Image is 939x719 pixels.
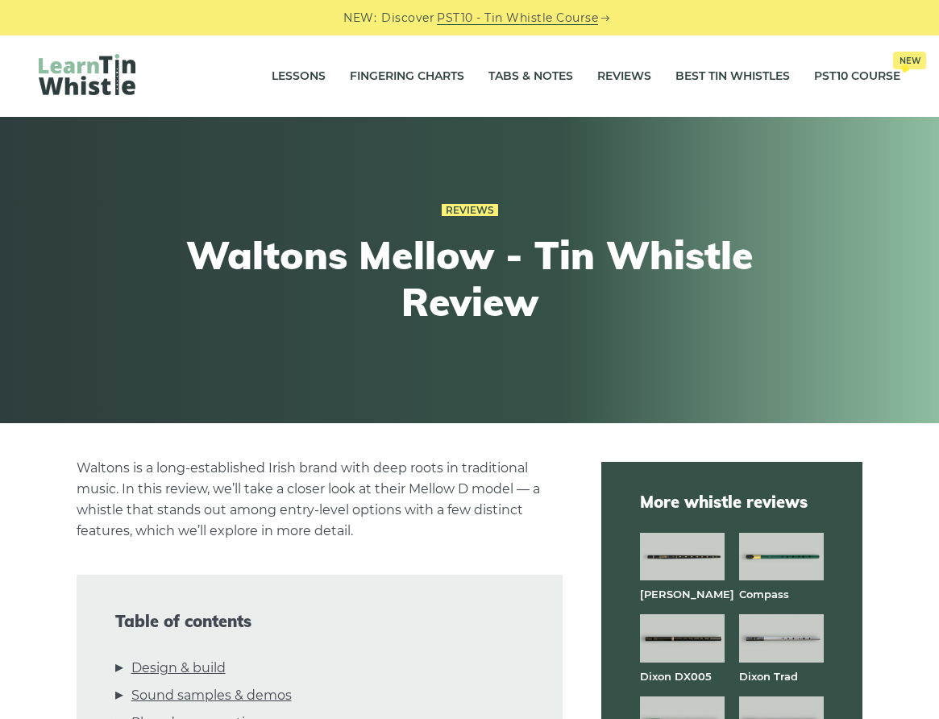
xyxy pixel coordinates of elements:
a: Compass [739,588,789,601]
h1: Waltons Mellow - Tin Whistle Review [173,232,767,325]
a: Dixon Trad [739,670,798,683]
a: Reviews [597,56,651,97]
a: Best Tin Whistles [675,56,790,97]
span: More whistle reviews [640,491,824,513]
a: Design & build [131,658,226,679]
span: New [893,52,926,69]
a: Tabs & Notes [488,56,573,97]
a: Reviews [442,204,498,217]
img: Dixon Trad tin whistle full front view [739,614,824,662]
img: Dixon DX005 tin whistle full front view [640,614,725,662]
a: Sound samples & demos [131,685,292,706]
a: Fingering Charts [350,56,464,97]
a: [PERSON_NAME] [640,588,734,601]
a: Lessons [272,56,326,97]
a: Dixon DX005 [640,670,712,683]
a: PST10 CourseNew [814,56,900,97]
p: Waltons is a long-established Irish brand with deep roots in traditional music. In this review, w... [77,458,563,542]
img: LearnTinWhistle.com [39,54,135,95]
span: Table of contents [115,612,525,631]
